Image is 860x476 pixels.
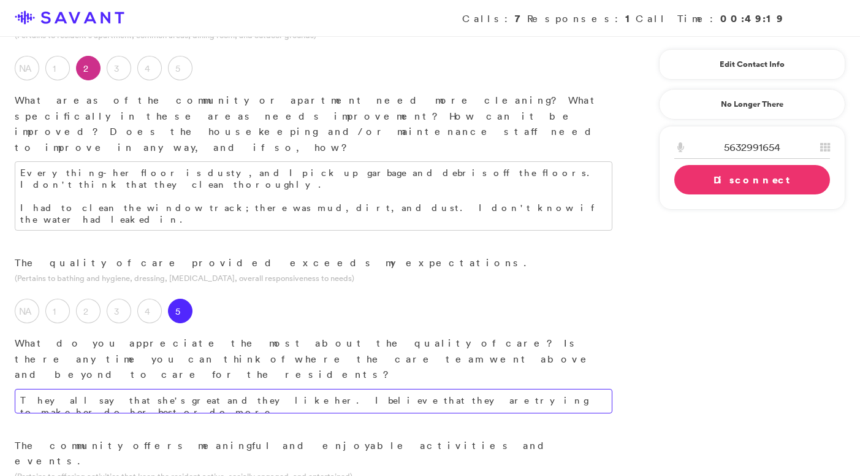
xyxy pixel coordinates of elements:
[659,89,845,120] a: No Longer There
[625,12,636,25] strong: 1
[137,56,162,80] label: 4
[515,12,527,25] strong: 7
[168,299,192,323] label: 5
[45,56,70,80] label: 1
[107,299,131,323] label: 3
[137,299,162,323] label: 4
[107,56,131,80] label: 3
[76,299,101,323] label: 2
[15,299,39,323] label: NA
[45,299,70,323] label: 1
[674,165,830,194] a: Disconnect
[720,12,784,25] strong: 00:49:19
[15,93,612,155] p: What areas of the community or apartment need more cleaning? What specifically in these areas nee...
[15,438,612,469] p: The community offers meaningful and enjoyable activities and events.
[168,56,192,80] label: 5
[674,55,830,74] a: Edit Contact Info
[15,255,612,271] p: The quality of care provided exceeds my expectations.
[15,272,612,284] p: (Pertains to bathing and hygiene, dressing, [MEDICAL_DATA], overall responsiveness to needs)
[15,336,612,383] p: What do you appreciate the most about the quality of care? Is there any time you can think of whe...
[15,56,39,80] label: NA
[76,56,101,80] label: 2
